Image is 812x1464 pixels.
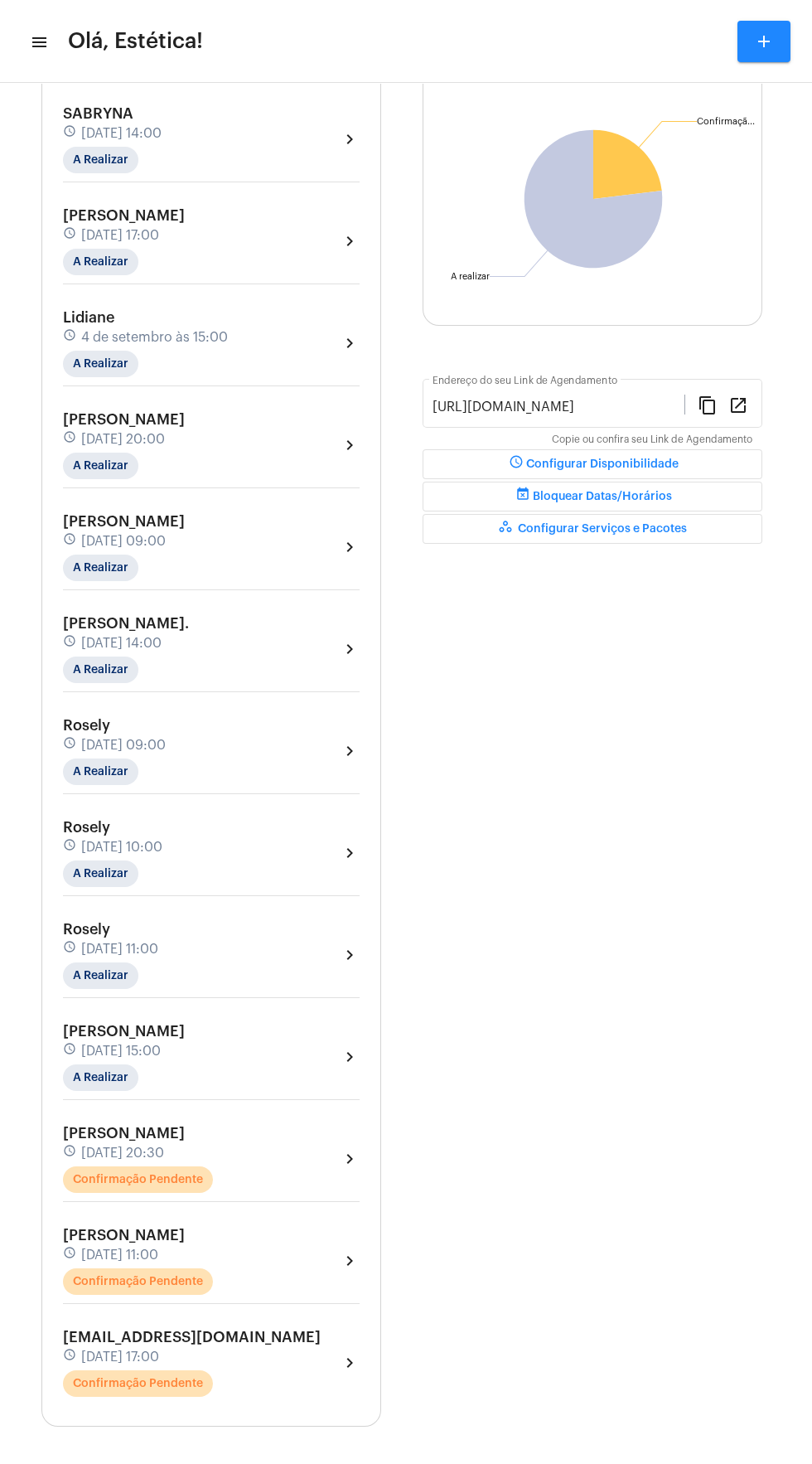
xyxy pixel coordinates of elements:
[63,226,78,245] mat-icon: schedule
[63,124,78,143] mat-icon: schedule
[728,395,748,414] mat-icon: open_in_new
[63,736,78,754] mat-icon: schedule
[698,395,718,414] mat-icon: content_copy
[63,1246,78,1264] mat-icon: schedule
[68,28,203,55] span: Olá, Estética!
[63,1064,138,1091] mat-chip: A Realizar
[754,32,774,51] mat-icon: add
[63,147,138,173] mat-chip: A Realizar
[63,962,138,989] mat-chip: A Realizar
[340,945,360,965] mat-icon: chevron_right
[63,634,78,652] mat-icon: schedule
[340,1047,360,1067] mat-icon: chevron_right
[423,514,762,544] button: Configurar Serviços e Pacotes
[81,1146,164,1161] span: [DATE] 20:30
[340,1251,360,1271] mat-icon: chevron_right
[340,843,360,863] mat-icon: chevron_right
[63,1166,213,1193] mat-chip: Confirmação Pendente
[63,310,114,325] span: Lidiane
[81,840,162,855] span: [DATE] 10:00
[340,435,360,455] mat-icon: chevron_right
[63,1330,321,1345] span: [EMAIL_ADDRESS][DOMAIN_NAME]
[433,400,684,414] input: Link
[63,430,78,448] mat-icon: schedule
[498,519,518,539] mat-icon: workspaces_outlined
[340,639,360,659] mat-icon: chevron_right
[63,657,138,683] mat-chip: A Realizar
[340,1353,360,1373] mat-icon: chevron_right
[63,555,138,581] mat-chip: A Realizar
[506,454,526,474] mat-icon: schedule
[63,514,185,529] span: [PERSON_NAME]
[81,534,166,549] span: [DATE] 09:00
[552,434,752,446] mat-hint: Copie ou confira seu Link de Agendamento
[63,940,78,958] mat-icon: schedule
[81,1044,161,1059] span: [DATE] 15:00
[340,1149,360,1169] mat-icon: chevron_right
[498,523,687,535] span: Configurar Serviços e Pacotes
[423,482,762,511] button: Bloquear Datas/Horários
[63,1042,78,1060] mat-icon: schedule
[81,1248,158,1263] span: [DATE] 11:00
[63,328,78,347] mat-icon: schedule
[451,272,490,281] text: A realizar
[340,231,360,251] mat-icon: chevron_right
[340,537,360,557] mat-icon: chevron_right
[63,759,138,785] mat-chip: A Realizar
[63,718,110,733] span: Rosely
[513,491,672,502] span: Bloquear Datas/Horários
[63,860,138,887] mat-chip: A Realizar
[81,1350,159,1365] span: [DATE] 17:00
[63,616,189,631] span: [PERSON_NAME].
[63,838,78,856] mat-icon: schedule
[340,333,360,353] mat-icon: chevron_right
[63,1228,185,1243] span: [PERSON_NAME]
[30,32,46,52] mat-icon: sidenav icon
[81,942,158,957] span: [DATE] 11:00
[81,330,228,345] span: 4 de setembro às 15:00
[63,532,78,550] mat-icon: schedule
[63,1268,213,1295] mat-chip: Confirmação Pendente
[63,106,133,121] span: SABRYNA
[81,228,159,243] span: [DATE] 17:00
[340,741,360,761] mat-icon: chevron_right
[63,1126,185,1141] span: [PERSON_NAME]
[63,412,185,427] span: [PERSON_NAME]
[63,351,138,377] mat-chip: A Realizar
[81,738,166,753] span: [DATE] 09:00
[63,1348,78,1366] mat-icon: schedule
[63,453,138,479] mat-chip: A Realizar
[63,1144,78,1162] mat-icon: schedule
[513,487,533,507] mat-icon: event_busy
[63,208,185,223] span: [PERSON_NAME]
[506,458,679,470] span: Configurar Disponibilidade
[63,1370,213,1397] mat-chip: Confirmação Pendente
[81,636,162,651] span: [DATE] 14:00
[63,922,110,937] span: Rosely
[63,820,110,835] span: Rosely
[697,117,755,127] text: Confirmaçã...
[81,126,162,141] span: [DATE] 14:00
[423,449,762,479] button: Configurar Disponibilidade
[63,249,138,275] mat-chip: A Realizar
[340,129,360,149] mat-icon: chevron_right
[81,432,165,447] span: [DATE] 20:00
[63,1024,185,1039] span: [PERSON_NAME]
